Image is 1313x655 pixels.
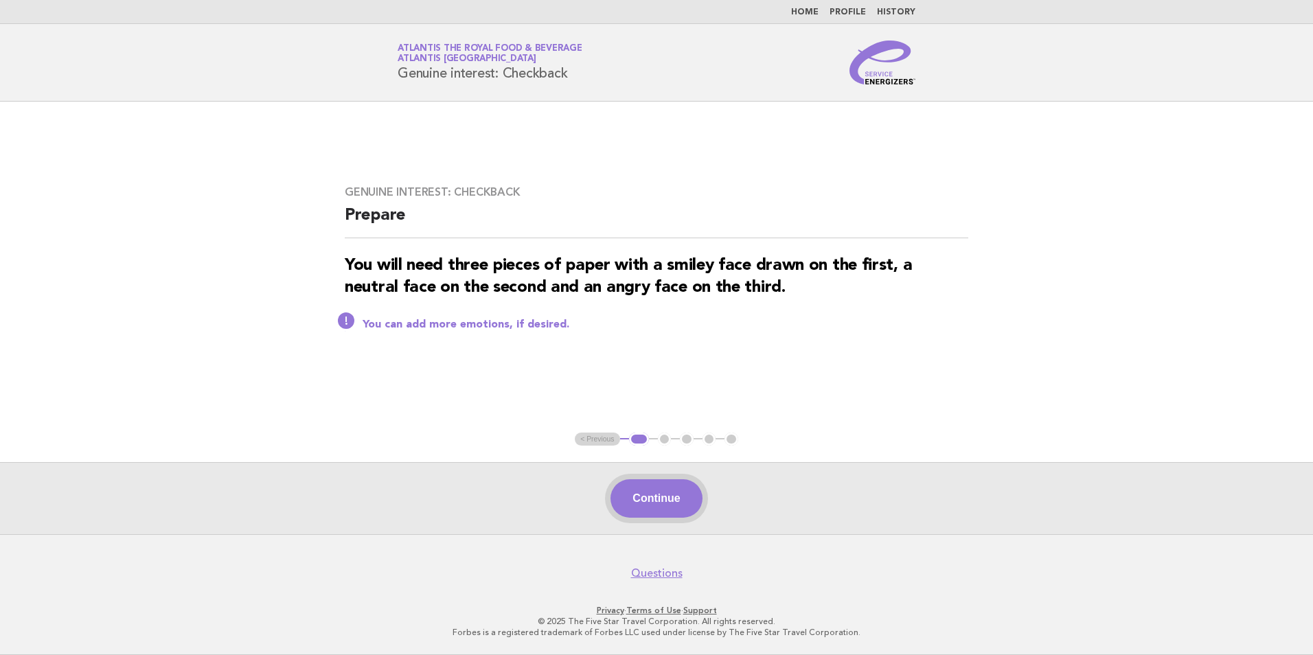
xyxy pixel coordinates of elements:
[345,205,968,238] h2: Prepare
[626,606,681,615] a: Terms of Use
[398,44,582,63] a: Atlantis the Royal Food & BeverageAtlantis [GEOGRAPHIC_DATA]
[363,318,968,332] p: You can add more emotions, if desired.
[631,566,683,580] a: Questions
[849,41,915,84] img: Service Energizers
[791,8,819,16] a: Home
[398,55,536,64] span: Atlantis [GEOGRAPHIC_DATA]
[398,45,582,80] h1: Genuine interest: Checkback
[629,433,649,446] button: 1
[236,627,1077,638] p: Forbes is a registered trademark of Forbes LLC used under license by The Five Star Travel Corpora...
[236,616,1077,627] p: © 2025 The Five Star Travel Corporation. All rights reserved.
[877,8,915,16] a: History
[683,606,717,615] a: Support
[597,606,624,615] a: Privacy
[345,185,968,199] h3: Genuine interest: Checkback
[236,605,1077,616] p: · ·
[610,479,702,518] button: Continue
[830,8,866,16] a: Profile
[345,257,912,296] strong: You will need three pieces of paper with a smiley face drawn on the first, a neutral face on the ...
